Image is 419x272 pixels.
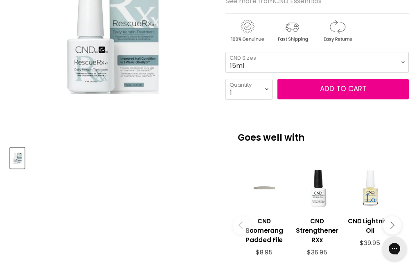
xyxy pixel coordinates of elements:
a: View product:CND Lightning Oil [348,210,392,239]
span: $8.95 [256,248,273,256]
img: returns.gif [315,18,359,43]
img: shipping.gif [270,18,314,43]
a: View product:CND Boomerang Padded File [242,210,286,249]
iframe: Gorgias live chat messenger [378,234,411,264]
h3: CND Boomerang Padded File [242,216,286,245]
h3: CND Lightning Oil [348,216,392,235]
select: Quantity [225,79,273,99]
p: Goes well with [238,120,396,147]
img: genuine.gif [225,18,269,43]
span: $36.95 [307,248,327,256]
h3: CND Strengthener RXx [295,216,339,245]
span: $39.95 [360,238,380,247]
a: View product:CND Strengthener RXx [295,210,339,249]
span: Add to cart [320,84,366,94]
button: CND Rescue RXx [10,148,25,169]
img: CND Rescue RXx [11,148,24,168]
div: Product thumbnails [9,145,217,169]
button: Add to cart [277,79,409,99]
